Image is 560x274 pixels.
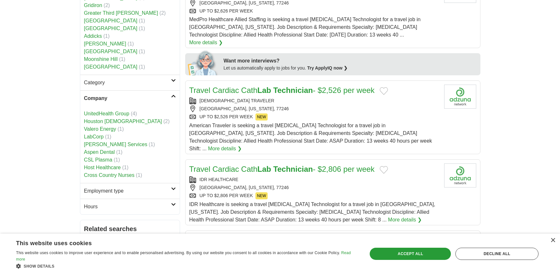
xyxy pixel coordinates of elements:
h2: Hours [84,203,171,211]
div: Decline all [455,248,538,260]
a: [GEOGRAPHIC_DATA] [84,49,138,54]
div: UP TO $2,806 PER WEEK [189,192,439,199]
h2: Company [84,95,171,102]
a: Gridiron [84,3,102,8]
a: More details ❯ [189,39,223,46]
a: Company [80,90,180,106]
a: Host Healthcare [84,165,121,170]
button: Add to favorite jobs [380,87,388,95]
span: (1) [103,33,110,39]
a: [GEOGRAPHIC_DATA] [84,18,138,23]
a: Travel Cardiac CathLab Technician- $2,806 per week [189,165,375,173]
a: Addicks [84,33,102,39]
a: More details ❯ [388,216,422,224]
span: (1) [128,41,134,46]
div: Want more interviews? [224,57,477,65]
strong: Lab [257,86,271,95]
a: [PERSON_NAME] Services [84,142,147,147]
span: (1) [122,165,129,170]
div: [GEOGRAPHIC_DATA], [US_STATE], 77246 [189,184,439,191]
span: (2) [104,3,110,8]
div: UP TO $2,626 PER WEEK [189,8,439,14]
span: (1) [114,157,120,162]
span: (1) [139,64,145,70]
a: UnitedHealth Group [84,111,129,116]
a: Cross Country Nurses [84,172,134,178]
strong: Lab [257,165,271,173]
span: American Traveler is seeking a travel [MEDICAL_DATA] Technologist for a travel job in [GEOGRAPHIC... [189,123,432,151]
a: Travel Cardiac CathLab Technician- $2,526 per week [189,86,375,95]
a: Houston [DEMOGRAPHIC_DATA] [84,119,162,124]
a: LabCorp [84,134,104,139]
strong: Technician [273,86,313,95]
a: Moonshine Hill [84,56,118,62]
div: This website uses cookies [16,237,341,247]
div: [DEMOGRAPHIC_DATA] TRAVELER [189,97,439,104]
span: This website uses cookies to improve user experience and to enable personalised advertising. By u... [16,251,340,255]
span: (1) [136,172,142,178]
h2: Employment type [84,187,171,195]
div: Let us automatically apply to jobs for you. [224,65,477,71]
span: (1) [139,49,145,54]
span: (1) [139,26,145,31]
div: IDR HEALTHCARE [189,176,439,183]
span: Show details [24,264,55,269]
div: [GEOGRAPHIC_DATA], [US_STATE], 77246 [189,105,439,112]
div: Close [550,238,555,243]
span: (1) [149,142,155,147]
a: Aspen Dental [84,149,115,155]
a: Greater Third [PERSON_NAME] [84,10,158,16]
span: IDR Healthcare is seeking a travel [MEDICAL_DATA] Technologist for a travel job in [GEOGRAPHIC_DA... [189,202,435,222]
img: Company logo [444,163,476,187]
a: Try ApplyIQ now ❯ [307,65,348,71]
a: CSL Plasma [84,157,112,162]
span: NEW [255,192,268,199]
a: Category [80,75,180,90]
img: Company logo [444,85,476,109]
h2: Related searches [84,224,176,234]
img: apply-iq-scientist.png [188,50,219,75]
a: Hours [80,199,180,214]
div: UP TO $2,526 PER WEEK [189,113,439,120]
a: Valero Energy [84,126,116,132]
span: (2) [159,10,166,16]
span: (1) [119,56,125,62]
a: [PERSON_NAME] [84,41,126,46]
a: More details ❯ [208,145,242,153]
span: (1) [105,134,111,139]
div: Accept all [370,248,451,260]
h2: Category [84,79,171,87]
button: Add to favorite jobs [380,166,388,174]
span: (1) [139,18,145,23]
span: (1) [116,149,123,155]
strong: Technician [273,165,313,173]
a: [GEOGRAPHIC_DATA] [84,26,138,31]
div: Show details [16,263,357,269]
a: Employment type [80,183,180,199]
span: (1) [117,126,124,132]
span: (2) [163,119,170,124]
span: (4) [131,111,137,116]
a: [GEOGRAPHIC_DATA] [84,64,138,70]
span: NEW [255,113,268,120]
span: MedPro Healthcare Allied Staffing is seeking a travel [MEDICAL_DATA] Technologist for a travel jo... [189,17,421,37]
